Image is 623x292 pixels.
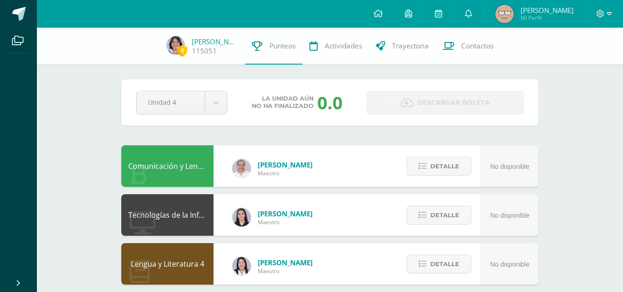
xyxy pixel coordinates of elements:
[521,6,574,15] span: [PERSON_NAME]
[136,91,227,114] a: Unidad 4
[392,41,429,51] span: Trayectoria
[258,218,313,226] span: Maestro
[490,261,529,268] span: No disponible
[430,207,459,224] span: Detalle
[121,145,214,187] div: Comunicación y Lenguaje L3 Inglés 4
[461,41,493,51] span: Contactos
[495,5,514,23] img: 66e65aae75ac9ec1477066b33491d903.png
[436,28,500,65] a: Contactos
[258,160,313,169] span: [PERSON_NAME]
[325,41,362,51] span: Actividades
[121,194,214,236] div: Tecnologías de la Información y la Comunicación 4
[269,41,296,51] span: Punteos
[177,45,187,56] span: 0
[192,37,238,46] a: [PERSON_NAME]
[407,206,471,225] button: Detalle
[258,258,313,267] span: [PERSON_NAME]
[417,91,490,114] span: Descargar boleta
[232,257,251,275] img: fd1196377973db38ffd7ffd912a4bf7e.png
[258,267,313,275] span: Maestro
[258,169,313,177] span: Maestro
[369,28,436,65] a: Trayectoria
[148,91,193,113] span: Unidad 4
[232,159,251,178] img: 04fbc0eeb5f5f8cf55eb7ff53337e28b.png
[317,90,343,114] div: 0.0
[192,46,217,56] a: 115051
[121,243,214,285] div: Lengua y Literatura 4
[232,208,251,226] img: dbcf09110664cdb6f63fe058abfafc14.png
[521,14,574,22] span: Mi Perfil
[245,28,303,65] a: Punteos
[430,256,459,273] span: Detalle
[490,212,529,219] span: No disponible
[166,36,185,54] img: 5f5b390559614f89dcf80695e14bc2e8.png
[303,28,369,65] a: Actividades
[252,95,314,110] span: La unidad aún no ha finalizado
[430,158,459,175] span: Detalle
[407,255,471,274] button: Detalle
[258,209,313,218] span: [PERSON_NAME]
[490,163,529,170] span: No disponible
[407,157,471,176] button: Detalle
